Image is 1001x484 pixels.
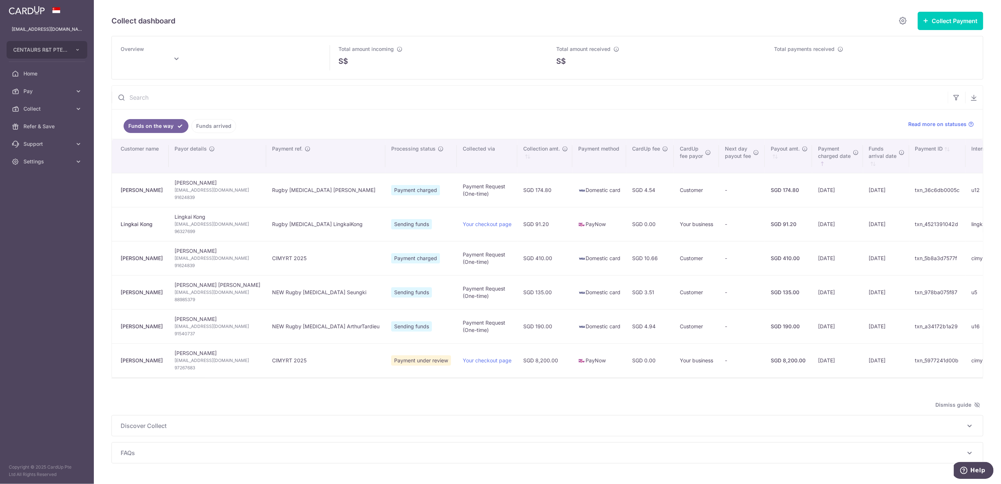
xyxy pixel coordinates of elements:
[909,173,966,207] td: txn_36c6db0005c
[517,173,572,207] td: SGD 174.80
[457,275,517,309] td: Payment Request (One-time)
[719,173,765,207] td: -
[572,275,626,309] td: Domestic card
[121,357,163,364] div: [PERSON_NAME]
[572,309,626,343] td: Domestic card
[175,323,260,330] span: [EMAIL_ADDRESS][DOMAIN_NAME]
[771,186,806,194] div: SGD 174.80
[719,343,765,377] td: -
[112,86,948,109] input: Search
[391,145,436,152] span: Processing status
[266,241,385,275] td: CIMYRT 2025
[863,207,909,241] td: [DATE]
[626,207,674,241] td: SGD 0.00
[909,309,966,343] td: txn_a34172b1a29
[771,289,806,296] div: SGD 135.00
[12,26,82,33] p: [EMAIL_ADDRESS][DOMAIN_NAME]
[175,194,260,201] span: 91624839
[517,275,572,309] td: SGD 135.00
[771,357,806,364] div: SGD 8,200.00
[771,221,806,228] div: SGD 91.20
[169,241,266,275] td: [PERSON_NAME]
[266,207,385,241] td: Rugby [MEDICAL_DATA] LingkaiKong
[954,462,994,480] iframe: Opens a widget where you can find more information
[765,139,812,173] th: Payout amt. : activate to sort column ascending
[626,343,674,377] td: SGD 0.00
[674,207,719,241] td: Your business
[572,139,626,173] th: Payment method
[391,219,432,229] span: Sending funds
[16,5,32,12] span: Help
[517,343,572,377] td: SGD 8,200.00
[391,253,440,263] span: Payment charged
[909,139,966,173] th: Payment ID: activate to sort column ascending
[175,145,207,152] span: Payor details
[121,186,163,194] div: [PERSON_NAME]
[169,139,266,173] th: Payor details
[121,289,163,296] div: [PERSON_NAME]
[578,357,586,365] img: paynow-md-4fe65508ce96feda548756c5ee0e473c78d4820b8ea51387c6e4ad89e58a5e61.png
[578,255,586,262] img: visa-sm-192604c4577d2d35970c8ed26b86981c2741ebd56154ab54ad91a526f0f24972.png
[175,262,260,269] span: 91624839
[121,421,974,430] p: Discover Collect
[175,255,260,262] span: [EMAIL_ADDRESS][DOMAIN_NAME]
[556,46,610,52] span: Total amount received
[719,207,765,241] td: -
[457,309,517,343] td: Payment Request (One-time)
[169,309,266,343] td: [PERSON_NAME]
[517,207,572,241] td: SGD 91.20
[523,145,560,152] span: Collection amt.
[812,173,863,207] td: [DATE]
[719,309,765,343] td: -
[863,173,909,207] td: [DATE]
[725,145,751,160] span: Next day payout fee
[812,343,863,377] td: [DATE]
[175,296,260,303] span: 88985379
[578,289,586,296] img: visa-sm-192604c4577d2d35970c8ed26b86981c2741ebd56154ab54ad91a526f0f24972.png
[972,145,999,152] span: Internal ref.
[385,139,457,173] th: Processing status
[674,343,719,377] td: Your business
[863,275,909,309] td: [DATE]
[680,145,703,160] span: CardUp fee payor
[812,139,863,173] th: Paymentcharged date : activate to sort column ascending
[175,228,260,235] span: 96327699
[169,343,266,377] td: [PERSON_NAME]
[457,139,517,173] th: Collected via
[674,275,719,309] td: Customer
[812,241,863,275] td: [DATE]
[774,46,835,52] span: Total payments received
[863,343,909,377] td: [DATE]
[818,145,851,160] span: Payment charged date
[626,241,674,275] td: SGD 10.66
[266,275,385,309] td: NEW Rugby [MEDICAL_DATA] Seungki
[121,46,144,52] span: Overview
[863,139,909,173] th: Fundsarrival date : activate to sort column ascending
[121,323,163,330] div: [PERSON_NAME]
[121,448,965,457] span: FAQs
[169,275,266,309] td: [PERSON_NAME] [PERSON_NAME]
[909,121,974,128] a: Read more on statuses
[632,145,660,152] span: CardUp fee
[9,6,45,15] img: CardUp
[112,139,169,173] th: Customer name
[863,309,909,343] td: [DATE]
[13,46,67,53] span: CENTAURS R&T PTE. LTD.
[457,173,517,207] td: Payment Request (One-time)
[578,187,586,194] img: visa-sm-192604c4577d2d35970c8ed26b86981c2741ebd56154ab54ad91a526f0f24972.png
[517,139,572,173] th: Collection amt. : activate to sort column ascending
[572,241,626,275] td: Domestic card
[909,343,966,377] td: txn_5977241d00b
[909,121,967,128] span: Read more on statuses
[626,173,674,207] td: SGD 4.54
[391,355,451,366] span: Payment under review
[121,421,965,430] span: Discover Collect
[23,88,72,95] span: Pay
[909,275,966,309] td: txn_978ba075f87
[169,207,266,241] td: Lingkai Kong
[674,309,719,343] td: Customer
[578,221,586,228] img: paynow-md-4fe65508ce96feda548756c5ee0e473c78d4820b8ea51387c6e4ad89e58a5e61.png
[391,185,440,195] span: Payment charged
[909,241,966,275] td: txn_5b8a3d7577f
[556,56,566,67] span: S$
